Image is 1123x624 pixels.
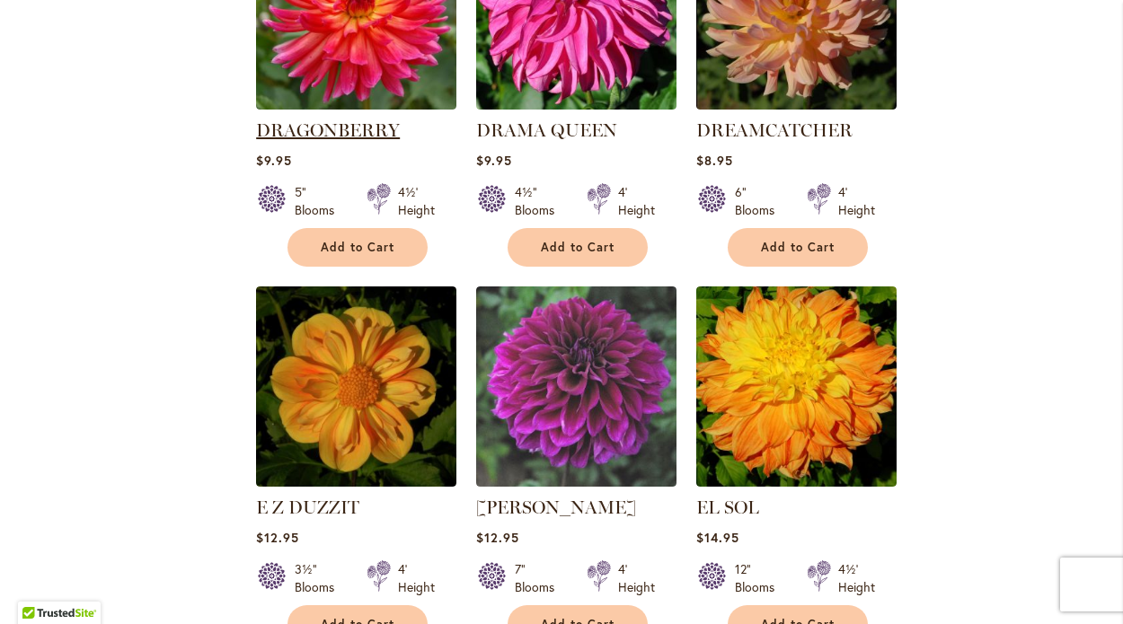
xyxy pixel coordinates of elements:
img: Einstein [476,286,676,487]
span: $9.95 [256,152,292,169]
div: 4½' Height [398,183,435,219]
div: 4½" Blooms [515,183,565,219]
iframe: Launch Accessibility Center [13,560,64,611]
button: Add to Cart [728,228,868,267]
span: $14.95 [696,529,739,546]
div: 4' Height [838,183,875,219]
a: EL SOL [696,497,759,518]
div: 3½" Blooms [295,560,345,596]
a: EL SOL [696,473,897,490]
span: $9.95 [476,152,512,169]
a: Einstein [476,473,676,490]
a: DRAMA QUEEN [476,119,617,141]
div: 12" Blooms [735,560,785,596]
img: EL SOL [696,286,897,487]
span: Add to Cart [541,240,615,255]
span: Add to Cart [761,240,835,255]
span: $8.95 [696,152,733,169]
button: Add to Cart [508,228,648,267]
div: 4' Height [618,183,655,219]
a: Dreamcatcher [696,96,897,113]
a: DRAGONBERRY [256,119,400,141]
img: E Z DUZZIT [256,286,456,487]
a: E Z DUZZIT [256,473,456,490]
span: $12.95 [256,529,299,546]
a: DRAGONBERRY [256,96,456,113]
a: DRAMA QUEEN [476,96,676,113]
div: 4' Height [398,560,435,596]
div: 6" Blooms [735,183,785,219]
div: 4½' Height [838,560,875,596]
span: Add to Cart [321,240,394,255]
div: 7" Blooms [515,560,565,596]
a: E Z DUZZIT [256,497,359,518]
a: [PERSON_NAME] [476,497,636,518]
button: Add to Cart [287,228,428,267]
span: $12.95 [476,529,519,546]
a: DREAMCATCHER [696,119,853,141]
div: 4' Height [618,560,655,596]
div: 5" Blooms [295,183,345,219]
